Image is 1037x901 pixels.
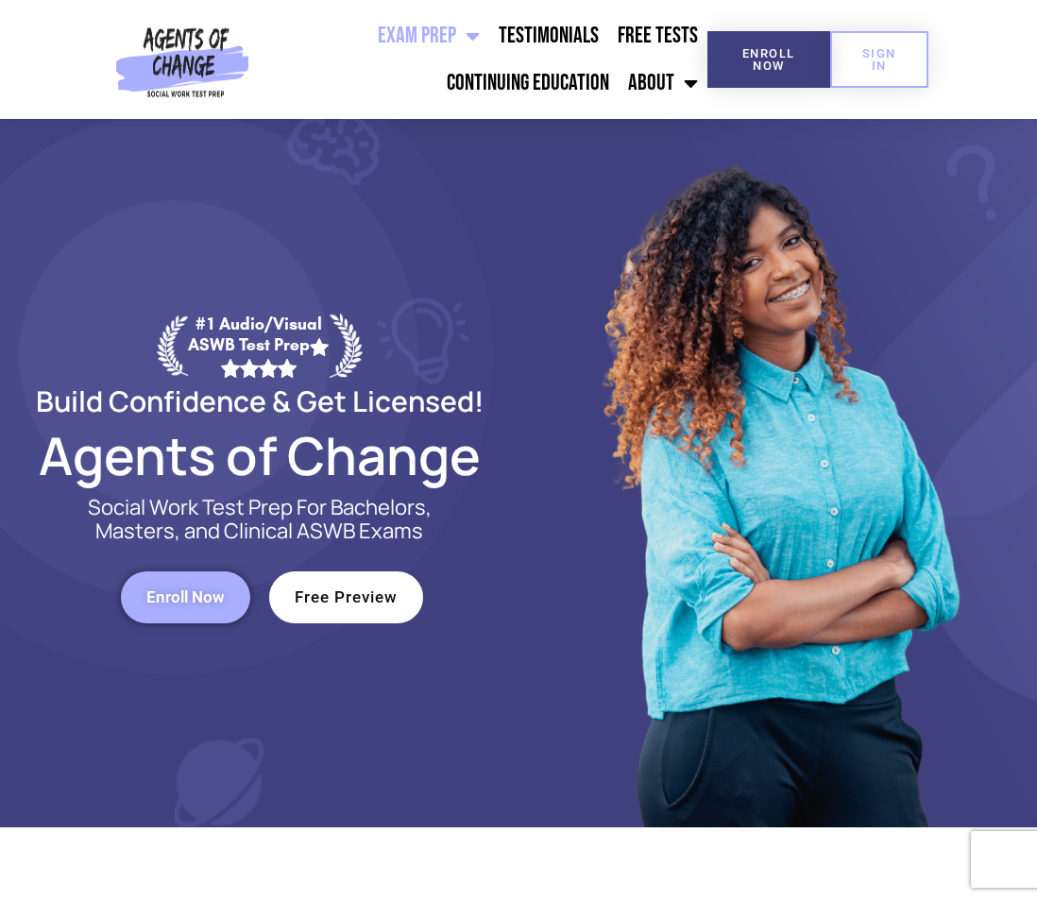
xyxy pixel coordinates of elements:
[860,47,898,72] span: SIGN IN
[188,314,330,377] div: #1 Audio/Visual ASWB Test Prep
[368,12,489,59] a: Exam Prep
[830,31,928,88] a: SIGN IN
[619,59,707,107] a: About
[146,589,225,605] span: Enroll Now
[738,47,800,72] span: Enroll Now
[608,12,707,59] a: Free Tests
[256,12,706,107] nav: Menu
[489,12,608,59] a: Testimonials
[295,589,398,605] span: Free Preview
[707,31,830,88] a: Enroll Now
[76,496,443,543] p: Social Work Test Prep For Bachelors, Masters, and Clinical ASWB Exams
[589,119,967,827] img: Website Image 1 (1)
[121,571,250,623] a: Enroll Now
[269,571,423,623] a: Free Preview
[437,59,619,107] a: Continuing Education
